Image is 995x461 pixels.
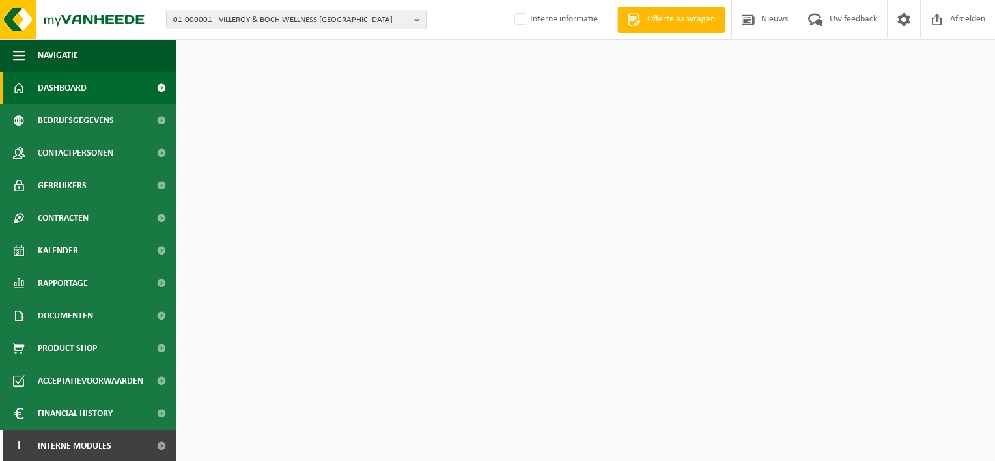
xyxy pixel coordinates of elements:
[512,10,598,29] label: Interne informatie
[38,300,93,332] span: Documenten
[38,332,97,365] span: Product Shop
[38,137,113,169] span: Contactpersonen
[38,202,89,234] span: Contracten
[38,234,78,267] span: Kalender
[38,397,113,430] span: Financial History
[166,10,427,29] button: 01-000001 - VILLEROY & BOCH WELLNESS [GEOGRAPHIC_DATA]
[38,104,114,137] span: Bedrijfsgegevens
[644,13,718,26] span: Offerte aanvragen
[617,7,725,33] a: Offerte aanvragen
[38,365,143,397] span: Acceptatievoorwaarden
[173,10,409,30] span: 01-000001 - VILLEROY & BOCH WELLNESS [GEOGRAPHIC_DATA]
[38,72,87,104] span: Dashboard
[38,169,87,202] span: Gebruikers
[38,39,78,72] span: Navigatie
[38,267,88,300] span: Rapportage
